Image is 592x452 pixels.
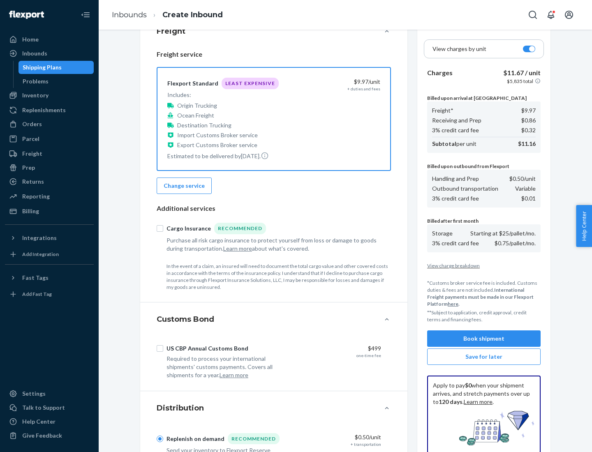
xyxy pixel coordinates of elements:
[427,348,541,365] button: Save for later
[22,164,35,172] div: Prep
[5,387,94,400] a: Settings
[465,382,472,389] b: $0
[157,50,391,59] p: Freight service
[296,433,381,441] div: $0.50 /unit
[22,91,49,99] div: Inventory
[509,175,536,183] p: $0.50 /unit
[576,205,592,247] span: Help Center
[5,429,94,442] button: Give Feedback
[427,287,534,307] b: International Freight payments must be made in our Flexport Platform .
[521,106,536,115] p: $9.97
[432,229,453,238] p: Storage
[22,35,39,44] div: Home
[439,398,462,405] b: 120 days
[9,11,44,19] img: Flexport logo
[222,78,279,89] div: Least Expensive
[5,401,94,414] a: Talk to Support
[5,147,94,160] a: Freight
[432,140,456,147] b: Subtotal
[167,79,218,88] div: Flexport Standard
[495,239,536,247] p: $0.75/pallet/mo.
[22,431,62,440] div: Give Feedback
[427,262,541,269] p: View charge breakdown
[518,140,536,148] p: $11.16
[503,68,541,78] p: $11.67 / unit
[433,381,535,406] p: Apply to pay when your shipment arrives, and stretch payments over up to . .
[427,279,541,308] p: *Customs broker service fee is included. Customs duties & fees are not included.
[521,116,536,125] p: $0.86
[356,353,381,358] div: one-time fee
[177,141,257,149] p: Export Customs Broker service
[432,140,476,148] p: per unit
[22,390,46,398] div: Settings
[166,435,224,443] div: Replenish on demand
[432,45,486,53] p: View charges by unit
[347,86,380,92] div: + duties and fees
[23,77,49,85] div: Problems
[220,371,248,379] button: Learn more
[157,345,163,352] input: US CBP Annual Customs Bond
[177,111,214,120] p: Ocean Freight
[157,436,163,442] input: Replenish on demandRecommended
[5,288,94,301] a: Add Fast Tag
[448,301,458,307] a: here
[295,78,380,86] div: $9.97 /unit
[22,135,39,143] div: Parcel
[22,404,65,412] div: Talk to Support
[22,120,42,128] div: Orders
[432,106,453,115] p: Freight*
[166,263,391,291] p: In the event of a claim, an insured will need to document the total cargo value and other covered...
[432,239,479,247] p: 3% credit card fee
[5,47,94,60] a: Inbounds
[177,101,217,110] p: Origin Trucking
[105,3,229,27] ol: breadcrumbs
[157,403,204,413] h4: Distribution
[521,126,536,134] p: $0.32
[432,194,479,203] p: 3% credit card fee
[5,205,94,218] a: Billing
[5,271,94,284] button: Fast Tags
[561,7,577,23] button: Open account menu
[228,433,280,444] div: Recommended
[157,204,391,213] p: Additional services
[214,223,266,234] div: Recommended
[22,291,52,297] div: Add Fast Tag
[166,224,211,233] div: Cargo Insurance
[5,415,94,428] a: Help Center
[351,441,381,447] div: + transportation
[432,116,481,125] p: Receiving and Prep
[22,178,44,186] div: Returns
[167,91,279,99] p: Includes:
[23,63,62,71] div: Shipping Plans
[427,163,541,170] p: Billed upon outbound from Flexport
[177,121,231,129] p: Destination Trucking
[427,330,541,347] button: Book shipment
[223,244,252,253] button: Learn more
[515,184,536,193] p: Variable
[521,194,536,203] p: $0.01
[22,106,66,114] div: Replenishments
[464,398,493,405] a: Learn more
[5,248,94,261] a: Add Integration
[5,33,94,46] a: Home
[18,61,94,74] a: Shipping Plans
[112,10,147,19] a: Inbounds
[157,178,212,194] button: Change service
[427,217,541,224] p: Billed after first month
[162,10,223,19] a: Create Inbound
[5,190,94,203] a: Reporting
[22,207,39,215] div: Billing
[22,251,59,258] div: Add Integration
[18,75,94,88] a: Problems
[507,78,533,85] p: $5,835 total
[296,344,381,353] div: $499
[22,234,57,242] div: Integrations
[22,192,50,201] div: Reporting
[432,175,479,183] p: Handling and Prep
[427,95,541,101] p: Billed upon arrival at [GEOGRAPHIC_DATA]
[432,126,479,134] p: 3% credit card fee
[77,7,94,23] button: Close Navigation
[5,104,94,117] a: Replenishments
[432,184,498,193] p: Outbound transportation
[157,314,214,325] h4: Customs Bond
